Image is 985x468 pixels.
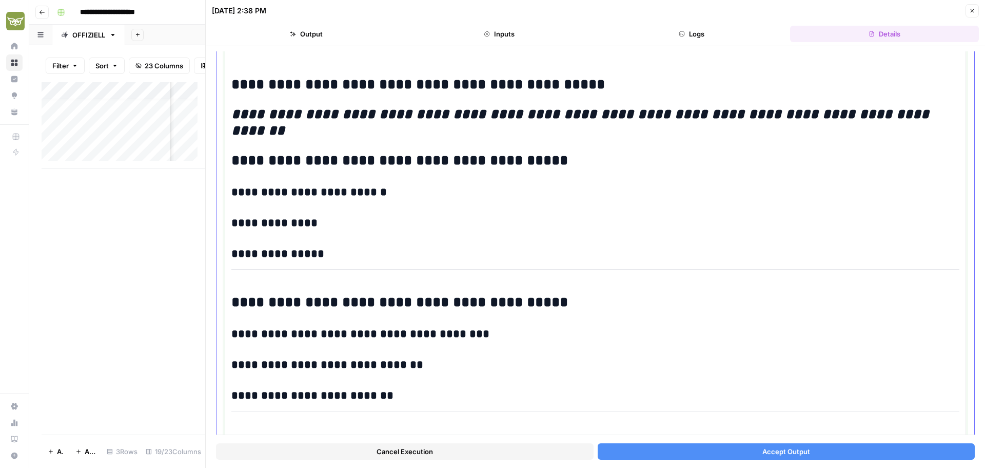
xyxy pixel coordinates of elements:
[598,443,975,460] button: Accept Output
[42,443,69,460] button: Add Row
[405,26,594,42] button: Inputs
[6,54,23,71] a: Browse
[6,398,23,415] a: Settings
[89,58,125,74] button: Sort
[598,26,786,42] button: Logs
[69,443,103,460] button: Add 10 Rows
[6,447,23,464] button: Help + Support
[6,8,23,34] button: Workspace: Evergreen Media
[212,6,266,16] div: [DATE] 2:38 PM
[6,104,23,120] a: Your Data
[52,61,69,71] span: Filter
[216,443,594,460] button: Cancel Execution
[6,431,23,447] a: Learning Hub
[377,446,433,457] span: Cancel Execution
[212,26,401,42] button: Output
[6,87,23,104] a: Opportunities
[142,443,205,460] div: 19/23 Columns
[95,61,109,71] span: Sort
[145,61,183,71] span: 23 Columns
[103,443,142,460] div: 3 Rows
[57,446,63,457] span: Add Row
[52,25,125,45] a: OFFIZIELL
[6,12,25,30] img: Evergreen Media Logo
[129,58,190,74] button: 23 Columns
[762,446,810,457] span: Accept Output
[85,446,96,457] span: Add 10 Rows
[6,38,23,54] a: Home
[46,58,85,74] button: Filter
[790,26,979,42] button: Details
[6,71,23,87] a: Insights
[6,415,23,431] a: Usage
[72,30,105,40] div: OFFIZIELL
